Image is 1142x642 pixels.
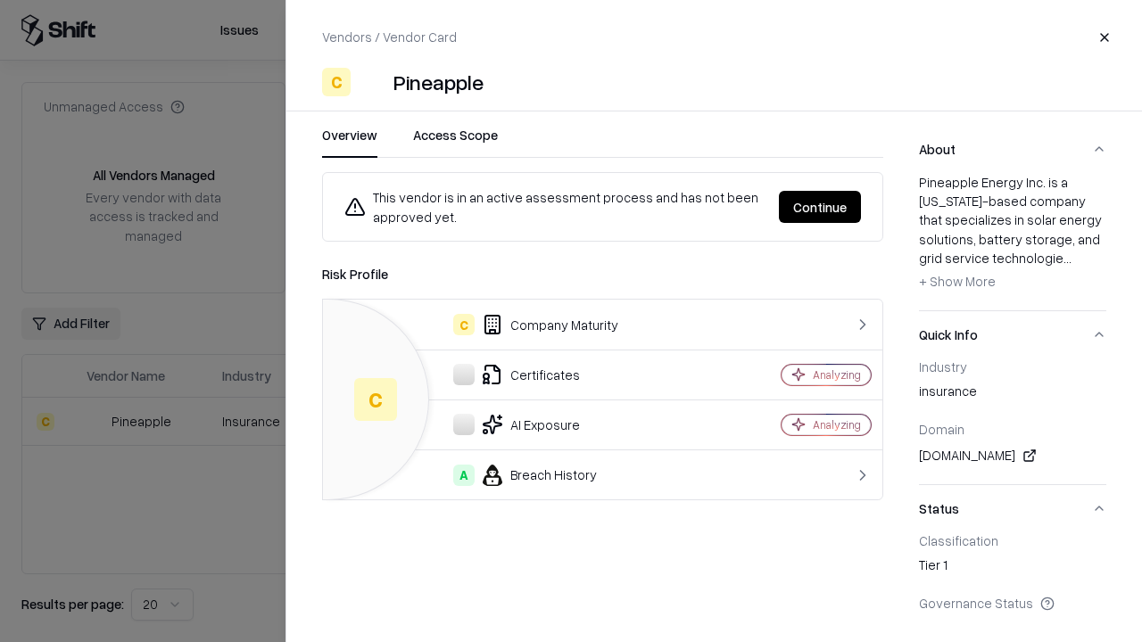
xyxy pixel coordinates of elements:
div: Analyzing [813,417,861,432]
div: [DOMAIN_NAME] [919,445,1106,466]
div: Pineapple [393,68,484,96]
p: Vendors / Vendor Card [322,28,457,46]
div: Certificates [337,364,719,385]
button: Continue [779,191,861,223]
div: C [453,314,475,335]
div: AI Exposure [337,414,719,435]
div: Domain [919,421,1106,437]
div: Quick Info [919,358,1106,484]
div: Industry [919,358,1106,374]
button: Access Scope [413,126,498,158]
button: + Show More [919,267,996,296]
div: Company Maturity [337,314,719,335]
div: A [453,465,475,486]
div: Tier 1 [919,556,1106,580]
button: Quick Info [919,311,1106,358]
div: C [322,68,351,96]
button: About [919,126,1106,173]
div: C [354,378,397,421]
div: This vendor is in an active assessment process and has not been approved yet. [344,187,765,226]
span: ... [1063,250,1072,266]
div: Analyzing [813,367,861,383]
div: Classification [919,532,1106,548]
button: Status [919,485,1106,532]
div: About [919,173,1106,310]
div: insurance [919,382,1106,407]
button: Overview [322,126,377,158]
div: Pineapple Energy Inc. is a [US_STATE]-based company that specializes in solar energy solutions, b... [919,173,1106,296]
div: Governance Status [919,595,1106,611]
div: Breach History [337,465,719,486]
span: + Show More [919,273,996,289]
img: Pineapple [358,68,386,96]
div: Risk Profile [322,263,883,284]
